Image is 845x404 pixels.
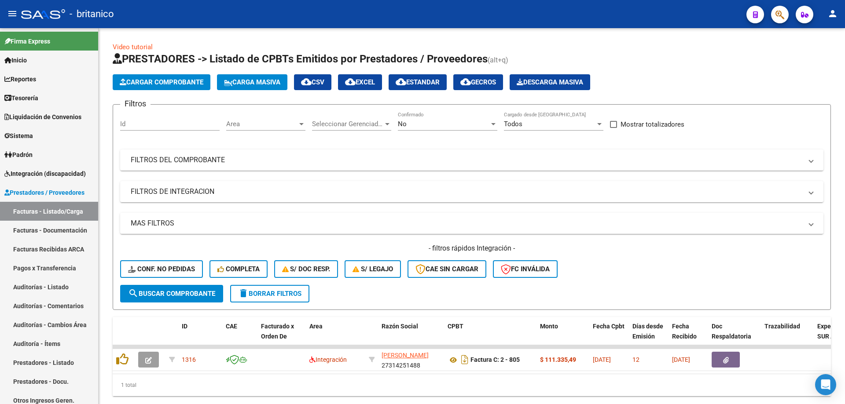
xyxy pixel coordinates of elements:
[312,120,383,128] span: Seleccionar Gerenciador
[415,265,478,273] span: CAE SIN CARGAR
[382,352,429,359] span: [PERSON_NAME]
[408,260,486,278] button: CAE SIN CARGAR
[226,120,298,128] span: Area
[708,317,761,356] datatable-header-cell: Doc Respaldatoria
[460,76,471,87] mat-icon: cloud_download
[301,76,312,87] mat-icon: cloud_download
[238,290,301,298] span: Borrar Filtros
[120,285,223,302] button: Buscar Comprobante
[222,317,257,356] datatable-header-cell: CAE
[448,323,463,330] span: CPBT
[621,119,684,130] span: Mostrar totalizadores
[4,188,84,197] span: Prestadores / Proveedores
[764,323,800,330] span: Trazabilidad
[459,353,470,367] i: Descargar documento
[382,350,441,369] div: 27314251488
[4,93,38,103] span: Tesorería
[345,76,356,87] mat-icon: cloud_download
[224,78,280,86] span: Carga Masiva
[226,323,237,330] span: CAE
[131,187,802,197] mat-panel-title: FILTROS DE INTEGRACION
[7,8,18,19] mat-icon: menu
[120,181,823,202] mat-expansion-panel-header: FILTROS DE INTEGRACION
[113,374,831,396] div: 1 total
[378,317,444,356] datatable-header-cell: Razón Social
[120,98,151,110] h3: Filtros
[261,323,294,340] span: Facturado x Orden De
[257,317,306,356] datatable-header-cell: Facturado x Orden De
[338,74,382,90] button: EXCEL
[4,74,36,84] span: Reportes
[113,74,210,90] button: Cargar Comprobante
[396,78,440,86] span: Estandar
[761,317,814,356] datatable-header-cell: Trazabilidad
[301,78,324,86] span: CSV
[589,317,629,356] datatable-header-cell: Fecha Cpbt
[120,244,823,253] h4: - filtros rápidos Integración -
[113,53,488,65] span: PRESTADORES -> Listado de CPBTs Emitidos por Prestadores / Proveedores
[540,356,576,363] strong: $ 111.335,49
[345,260,401,278] button: S/ legajo
[353,265,393,273] span: S/ legajo
[306,317,365,356] datatable-header-cell: Area
[510,74,590,90] app-download-masive: Descarga masiva de comprobantes (adjuntos)
[120,149,823,171] mat-expansion-panel-header: FILTROS DEL COMPROBANTE
[182,356,196,363] span: 1316
[182,323,187,330] span: ID
[382,323,418,330] span: Razón Social
[510,74,590,90] button: Descarga Masiva
[120,78,203,86] span: Cargar Comprobante
[178,317,222,356] datatable-header-cell: ID
[632,356,639,363] span: 12
[131,155,802,165] mat-panel-title: FILTROS DEL COMPROBANTE
[274,260,338,278] button: S/ Doc Resp.
[4,112,81,122] span: Liquidación de Convenios
[4,55,27,65] span: Inicio
[488,56,508,64] span: (alt+q)
[120,260,203,278] button: Conf. no pedidas
[4,36,50,46] span: Firma Express
[493,260,558,278] button: FC Inválida
[517,78,583,86] span: Descarga Masiva
[70,4,114,24] span: - britanico
[672,323,697,340] span: Fecha Recibido
[217,74,287,90] button: Carga Masiva
[309,323,323,330] span: Area
[217,265,260,273] span: Completa
[444,317,536,356] datatable-header-cell: CPBT
[238,288,249,298] mat-icon: delete
[209,260,268,278] button: Completa
[593,323,625,330] span: Fecha Cpbt
[398,120,407,128] span: No
[672,356,690,363] span: [DATE]
[815,374,836,395] div: Open Intercom Messenger
[536,317,589,356] datatable-header-cell: Monto
[460,78,496,86] span: Gecros
[396,76,406,87] mat-icon: cloud_download
[501,265,550,273] span: FC Inválida
[504,120,522,128] span: Todos
[345,78,375,86] span: EXCEL
[230,285,309,302] button: Borrar Filtros
[593,356,611,363] span: [DATE]
[113,43,153,51] a: Video tutorial
[470,357,520,364] strong: Factura C: 2 - 805
[294,74,331,90] button: CSV
[4,169,86,178] span: Integración (discapacidad)
[453,74,503,90] button: Gecros
[309,356,347,363] span: Integración
[4,131,33,141] span: Sistema
[632,323,663,340] span: Días desde Emisión
[128,288,139,298] mat-icon: search
[389,74,447,90] button: Estandar
[128,265,195,273] span: Conf. no pedidas
[629,317,669,356] datatable-header-cell: Días desde Emisión
[540,323,558,330] span: Monto
[282,265,331,273] span: S/ Doc Resp.
[827,8,838,19] mat-icon: person
[128,290,215,298] span: Buscar Comprobante
[4,150,33,160] span: Padrón
[131,218,802,228] mat-panel-title: MAS FILTROS
[669,317,708,356] datatable-header-cell: Fecha Recibido
[712,323,751,340] span: Doc Respaldatoria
